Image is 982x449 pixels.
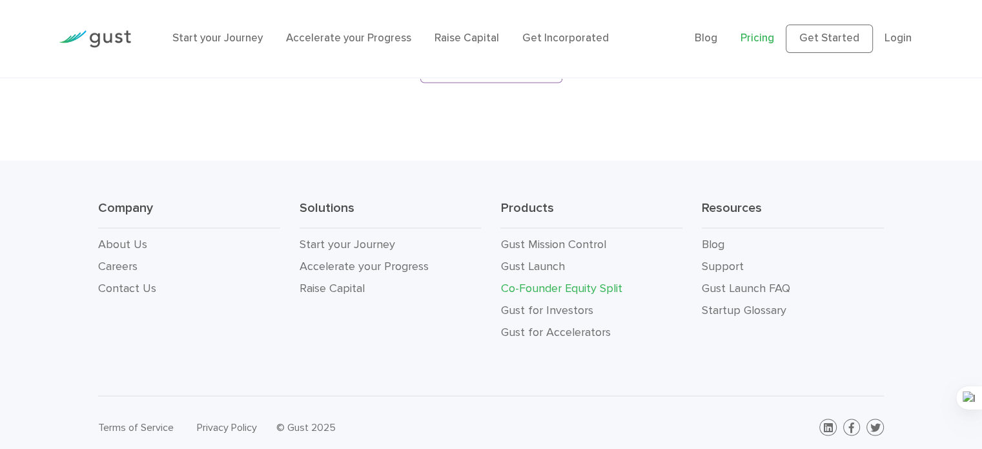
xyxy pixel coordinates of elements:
a: Pricing [741,32,774,45]
a: Startup Glossary [702,303,786,317]
a: Blog [695,32,717,45]
h3: Company [98,199,280,228]
a: Start your Journey [300,237,395,251]
a: Privacy Policy [197,421,257,433]
a: Login [885,32,912,45]
a: Co-Founder Equity Split [500,281,622,295]
a: Gust Launch FAQ [702,281,790,295]
a: Get Started [786,25,873,53]
a: Blog [702,237,724,251]
a: Accelerate your Progress [300,259,429,273]
a: Raise Capital [435,32,499,45]
a: Gust Mission Control [500,237,606,251]
h3: Products [500,199,682,228]
a: About Us [98,237,147,251]
h3: Resources [702,199,884,228]
a: Gust Launch [500,259,564,273]
div: © Gust 2025 [276,418,482,436]
a: Gust for Investors [500,303,593,317]
a: Accelerate your Progress [286,32,411,45]
a: Start your Journey [172,32,263,45]
a: Raise Capital [300,281,365,295]
a: Careers [98,259,138,273]
a: Support [702,259,744,273]
img: Gust Logo [59,30,131,48]
h3: Solutions [300,199,482,228]
a: Get Incorporated [522,32,609,45]
a: Terms of Service [98,421,174,433]
a: Gust for Accelerators [500,325,610,339]
a: Contact Us [98,281,156,295]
